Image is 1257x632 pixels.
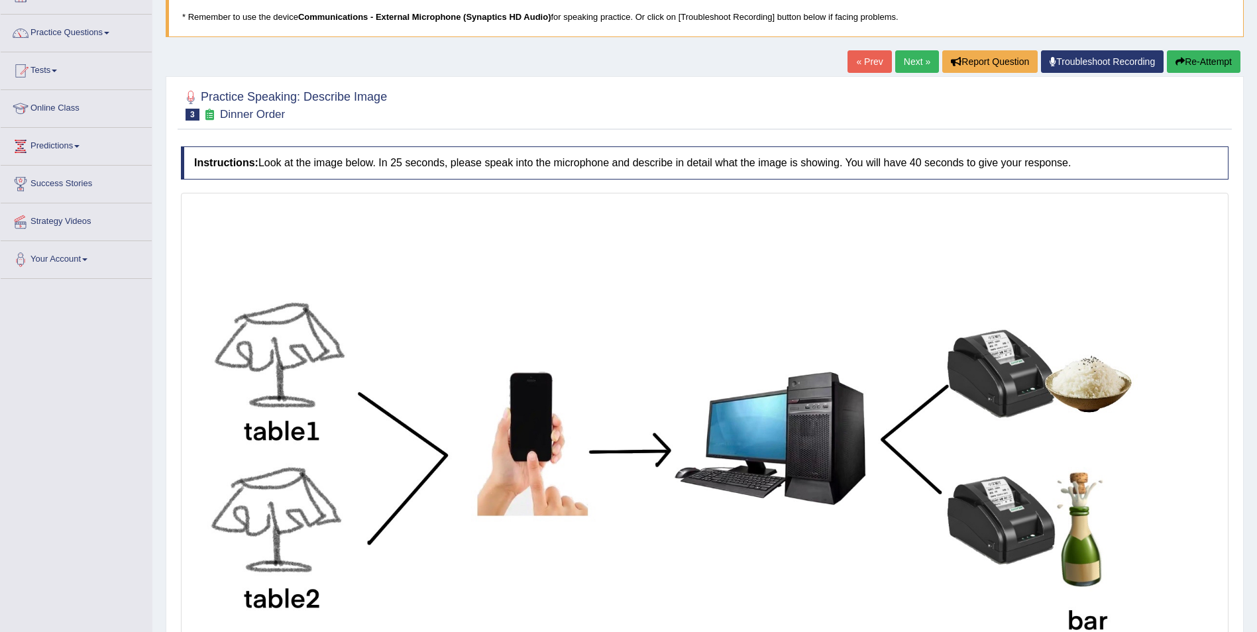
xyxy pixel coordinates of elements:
[895,50,939,73] a: Next »
[942,50,1038,73] button: Report Question
[186,109,199,121] span: 3
[847,50,891,73] a: « Prev
[298,12,551,22] b: Communications - External Microphone (Synaptics HD Audio)
[1,15,152,48] a: Practice Questions
[1,241,152,274] a: Your Account
[1,203,152,237] a: Strategy Videos
[181,87,387,121] h2: Practice Speaking: Describe Image
[1,90,152,123] a: Online Class
[1167,50,1240,73] button: Re-Attempt
[194,157,258,168] b: Instructions:
[1,52,152,85] a: Tests
[181,146,1229,180] h4: Look at the image below. In 25 seconds, please speak into the microphone and describe in detail w...
[220,108,285,121] small: Dinner Order
[1,166,152,199] a: Success Stories
[203,109,217,121] small: Exam occurring question
[1,128,152,161] a: Predictions
[1041,50,1164,73] a: Troubleshoot Recording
